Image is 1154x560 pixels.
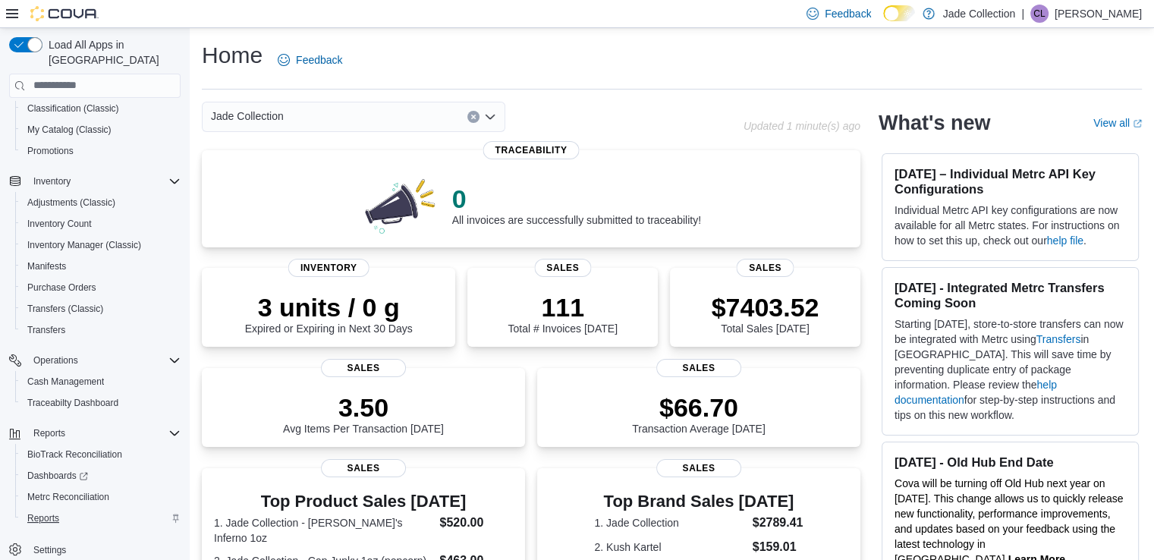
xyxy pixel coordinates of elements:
p: [PERSON_NAME] [1055,5,1142,23]
dd: $2789.41 [753,514,803,532]
a: Transfers [21,321,71,339]
span: CL [1033,5,1045,23]
a: BioTrack Reconciliation [21,445,128,464]
span: My Catalog (Classic) [27,124,112,136]
h3: [DATE] - Old Hub End Date [895,455,1126,470]
a: Inventory Manager (Classic) [21,236,147,254]
span: Promotions [21,142,181,160]
button: Inventory Manager (Classic) [15,234,187,256]
dt: 2. Kush Kartel [594,540,746,555]
span: Purchase Orders [27,282,96,294]
span: Metrc Reconciliation [21,488,181,506]
img: Cova [30,6,99,21]
div: Total # Invoices [DATE] [508,292,617,335]
button: Clear input [467,111,480,123]
button: Classification (Classic) [15,98,187,119]
a: Inventory Count [21,215,98,233]
span: Load All Apps in [GEOGRAPHIC_DATA] [42,37,181,68]
span: BioTrack Reconciliation [21,445,181,464]
button: Promotions [15,140,187,162]
a: Transfers [1036,333,1081,345]
p: $66.70 [632,392,766,423]
button: Reports [15,508,187,529]
dt: 1. Jade Collection [594,515,746,530]
button: Adjustments (Classic) [15,192,187,213]
div: All invoices are successfully submitted to traceability! [452,184,701,226]
h2: What's new [879,111,990,135]
button: Traceabilty Dashboard [15,392,187,414]
span: Inventory Count [27,218,92,230]
a: Cash Management [21,373,110,391]
p: Starting [DATE], store-to-store transfers can now be integrated with Metrc using in [GEOGRAPHIC_D... [895,316,1126,423]
span: Purchase Orders [21,278,181,297]
span: Reports [21,509,181,527]
button: BioTrack Reconciliation [15,444,187,465]
button: Purchase Orders [15,277,187,298]
span: Inventory Count [21,215,181,233]
button: Manifests [15,256,187,277]
span: Inventory [33,175,71,187]
span: Sales [656,359,741,377]
a: Promotions [21,142,80,160]
span: Reports [27,424,181,442]
div: Avg Items Per Transaction [DATE] [283,392,444,435]
a: Traceabilty Dashboard [21,394,124,412]
div: Claudia Laney [1030,5,1049,23]
span: Traceability [483,141,579,159]
span: Adjustments (Classic) [27,197,115,209]
span: Reports [33,427,65,439]
span: Adjustments (Classic) [21,193,181,212]
span: Promotions [27,145,74,157]
svg: External link [1133,119,1142,128]
button: Reports [27,424,71,442]
div: Total Sales [DATE] [712,292,819,335]
input: Dark Mode [883,5,915,21]
span: Sales [737,259,794,277]
span: Manifests [21,257,181,275]
button: Inventory [3,171,187,192]
p: Individual Metrc API key configurations are now available for all Metrc states. For instructions ... [895,203,1126,248]
button: Operations [3,350,187,371]
a: My Catalog (Classic) [21,121,118,139]
p: $7403.52 [712,292,819,322]
p: 3 units / 0 g [245,292,413,322]
h3: Top Brand Sales [DATE] [594,492,803,511]
a: Purchase Orders [21,278,102,297]
a: View allExternal link [1093,117,1142,129]
button: Transfers (Classic) [15,298,187,319]
span: Transfers [27,324,65,336]
span: Manifests [27,260,66,272]
span: BioTrack Reconciliation [27,448,122,461]
span: Transfers (Classic) [27,303,103,315]
a: Reports [21,509,65,527]
p: 111 [508,292,617,322]
span: Dark Mode [883,21,884,22]
span: Jade Collection [211,107,284,125]
span: Cash Management [21,373,181,391]
button: Metrc Reconciliation [15,486,187,508]
span: Feedback [825,6,871,21]
span: Transfers [21,321,181,339]
a: Manifests [21,257,72,275]
dd: $159.01 [753,538,803,556]
a: Settings [27,541,72,559]
span: Transfers (Classic) [21,300,181,318]
button: Cash Management [15,371,187,392]
p: 0 [452,184,701,214]
span: Inventory [27,172,181,190]
span: Settings [27,540,181,558]
span: Inventory [288,259,369,277]
a: Dashboards [21,467,94,485]
span: Sales [534,259,591,277]
span: Inventory Manager (Classic) [27,239,141,251]
span: Traceabilty Dashboard [27,397,118,409]
h3: [DATE] - Integrated Metrc Transfers Coming Soon [895,280,1126,310]
dd: $520.00 [439,514,512,532]
a: Metrc Reconciliation [21,488,115,506]
a: help file [1047,234,1083,247]
button: Settings [3,538,187,560]
button: My Catalog (Classic) [15,119,187,140]
img: 0 [361,175,440,235]
button: Operations [27,351,84,370]
span: Reports [27,512,59,524]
